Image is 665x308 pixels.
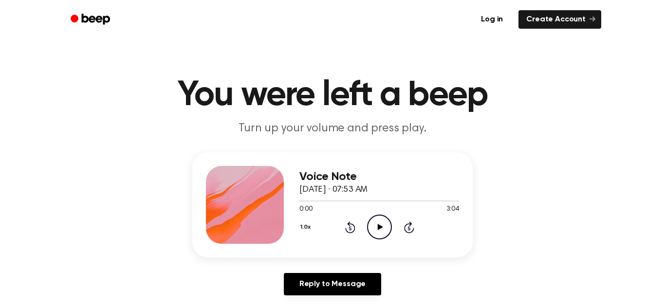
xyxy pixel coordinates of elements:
[146,121,519,137] p: Turn up your volume and press play.
[64,10,119,29] a: Beep
[299,185,368,194] span: [DATE] · 07:53 AM
[446,204,459,215] span: 3:04
[518,10,601,29] a: Create Account
[83,78,582,113] h1: You were left a beep
[299,204,312,215] span: 0:00
[299,170,459,183] h3: Voice Note
[471,8,513,31] a: Log in
[299,219,314,236] button: 1.0x
[284,273,381,295] a: Reply to Message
